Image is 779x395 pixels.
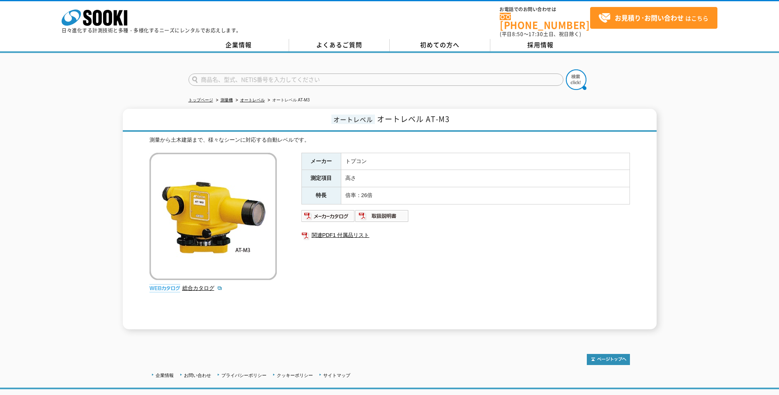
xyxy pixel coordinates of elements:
a: 関連PDF1 付属品リスト [301,230,630,241]
span: オートレベル [331,115,375,124]
span: (平日 ～ 土日、祝日除く) [500,30,581,38]
a: 企業情報 [188,39,289,51]
td: トプコン [341,153,630,170]
a: プライバシーポリシー [221,373,267,378]
div: 測量から土木建築まで、様々なシーンに対応する自動レベルです。 [149,136,630,145]
img: トップページへ [587,354,630,365]
th: 特長 [301,187,341,204]
a: クッキーポリシー [277,373,313,378]
span: 8:50 [512,30,524,38]
a: 総合カタログ [182,285,223,291]
img: btn_search.png [566,69,586,90]
p: 日々進化する計測技術と多種・多様化するニーズにレンタルでお応えします。 [62,28,241,33]
td: 倍率：26倍 [341,187,630,204]
span: 17:30 [529,30,543,38]
span: はこちら [598,12,708,24]
img: オートレベル AT-M3 [149,153,277,280]
th: 測定項目 [301,170,341,187]
td: 高さ [341,170,630,187]
span: オートレベル AT-M3 [377,113,450,124]
a: オートレベル [240,98,265,102]
a: お見積り･お問い合わせはこちら [590,7,717,29]
img: 取扱説明書 [355,209,409,223]
a: 測量機 [221,98,233,102]
a: 企業情報 [156,373,174,378]
a: 採用情報 [490,39,591,51]
a: トップページ [188,98,213,102]
input: 商品名、型式、NETIS番号を入力してください [188,73,563,86]
th: メーカー [301,153,341,170]
a: 初めての方へ [390,39,490,51]
a: 取扱説明書 [355,215,409,221]
span: 初めての方へ [420,40,460,49]
a: [PHONE_NUMBER] [500,13,590,30]
li: オートレベル AT-M3 [266,96,310,105]
a: よくあるご質問 [289,39,390,51]
a: メーカーカタログ [301,215,355,221]
img: webカタログ [149,284,180,292]
img: メーカーカタログ [301,209,355,223]
a: お問い合わせ [184,373,211,378]
span: お電話でのお問い合わせは [500,7,590,12]
a: サイトマップ [323,373,350,378]
strong: お見積り･お問い合わせ [615,13,684,23]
